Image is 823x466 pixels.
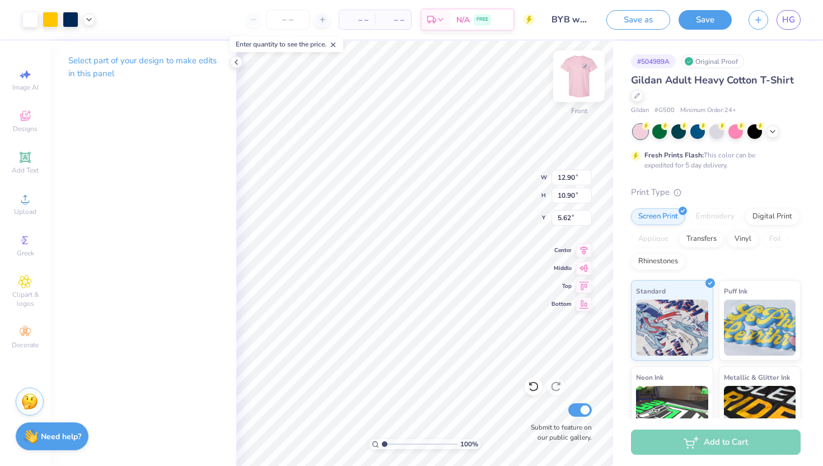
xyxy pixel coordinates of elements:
div: Rhinestones [631,253,685,270]
div: Applique [631,231,676,248]
button: Save as [606,10,670,30]
span: HG [782,13,795,26]
strong: Need help? [41,431,81,442]
strong: Fresh Prints Flash: [644,151,704,160]
span: Metallic & Glitter Ink [724,371,790,383]
span: 100 % [460,439,478,449]
span: Gildan Adult Heavy Cotton T-Shirt [631,73,794,87]
img: Metallic & Glitter Ink [724,386,796,442]
span: Top [551,282,572,290]
span: – – [382,14,404,26]
span: # G500 [654,106,675,115]
input: – – [266,10,310,30]
img: Front [557,54,601,99]
span: Gildan [631,106,649,115]
span: Bottom [551,300,572,308]
span: Add Text [12,166,39,175]
span: Standard [636,285,666,297]
div: This color can be expedited for 5 day delivery. [644,150,782,170]
button: Save [679,10,732,30]
img: Puff Ink [724,300,796,356]
span: Neon Ink [636,371,663,383]
div: Enter quantity to see the price. [230,36,343,52]
input: Untitled Design [543,8,598,31]
div: Front [571,106,587,116]
span: Greek [17,249,34,258]
div: Digital Print [745,208,799,225]
span: Minimum Order: 24 + [680,106,736,115]
span: FREE [476,16,488,24]
span: Center [551,246,572,254]
img: Standard [636,300,708,356]
span: Designs [13,124,38,133]
div: Foil [762,231,788,248]
div: Original Proof [681,54,744,68]
span: Image AI [12,83,39,92]
div: Embroidery [689,208,742,225]
span: Clipart & logos [6,290,45,308]
span: Decorate [12,341,39,349]
span: N/A [456,14,470,26]
div: Screen Print [631,208,685,225]
a: HG [777,10,801,30]
span: – – [346,14,368,26]
label: Submit to feature on our public gallery. [525,422,592,442]
p: Select part of your design to make edits in this panel [68,54,218,80]
img: Neon Ink [636,386,708,442]
div: Transfers [679,231,724,248]
div: # 504989A [631,54,676,68]
div: Vinyl [727,231,759,248]
div: Print Type [631,186,801,199]
span: Middle [551,264,572,272]
span: Upload [14,207,36,216]
span: Puff Ink [724,285,747,297]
